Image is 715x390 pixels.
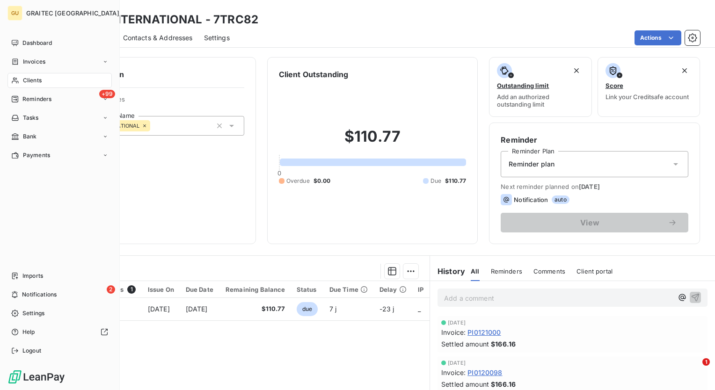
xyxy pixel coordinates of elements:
[501,134,688,145] h6: Reminder
[123,33,193,43] span: Contacts & Addresses
[491,267,522,275] span: Reminders
[7,369,66,384] img: Logo LeanPay
[22,272,43,280] span: Imports
[683,358,706,381] iframe: Intercom live chat
[22,347,41,355] span: Logout
[430,266,465,277] h6: History
[471,267,479,275] span: All
[445,177,466,185] span: $110.77
[606,93,689,101] span: Link your Creditsafe account
[23,151,50,159] span: Payments
[277,169,281,177] span: 0
[512,219,668,226] span: View
[418,286,424,293] div: IP
[279,69,349,80] h6: Client Outstanding
[99,90,115,98] span: +99
[22,95,51,103] span: Reminders
[7,325,112,339] a: Help
[448,360,466,366] span: [DATE]
[497,93,584,108] span: Add an authorized outstanding limit
[491,339,516,349] span: $166.16
[23,58,45,66] span: Invoices
[148,305,170,313] span: [DATE]
[82,11,258,28] h3: TRC INTERNATIONAL - 7TRC82
[379,305,394,313] span: -23 j
[23,76,42,85] span: Clients
[467,327,501,337] span: PI0121000
[314,177,331,185] span: $0.00
[297,286,318,293] div: Status
[57,69,244,80] h6: Client information
[7,6,22,21] div: GU
[22,309,44,318] span: Settings
[186,286,214,293] div: Due Date
[702,358,710,366] span: 1
[22,39,52,47] span: Dashboard
[150,122,158,130] input: Add a tag
[22,290,57,299] span: Notifications
[127,285,136,294] span: 1
[448,320,466,325] span: [DATE]
[186,305,208,313] span: [DATE]
[606,82,623,89] span: Score
[489,57,591,117] button: Outstanding limitAdd an authorized outstanding limit
[297,302,318,316] span: due
[26,9,119,17] span: GRAITEC [GEOGRAPHIC_DATA]
[148,286,175,293] div: Issue On
[533,267,565,275] span: Comments
[598,57,700,117] button: ScoreLink your Creditsafe account
[107,285,115,294] span: 2
[441,379,489,389] span: Settled amount
[22,328,35,336] span: Help
[329,305,336,313] span: 7 j
[552,195,569,204] span: auto
[514,196,548,203] span: Notification
[509,159,554,169] span: Reminder plan
[225,286,285,293] div: Remaining Balance
[204,33,230,43] span: Settings
[491,379,516,389] span: $166.16
[286,177,310,185] span: Overdue
[576,267,613,275] span: Client portal
[418,305,421,313] span: _
[279,127,467,155] h2: $110.77
[501,213,688,232] button: View
[23,114,39,122] span: Tasks
[441,368,466,377] span: Invoice :
[225,304,285,314] span: $110.77
[579,183,600,190] span: [DATE]
[441,339,489,349] span: Settled amount
[23,132,37,141] span: Bank
[635,30,681,45] button: Actions
[497,82,549,89] span: Outstanding limit
[501,183,688,190] span: Next reminder planned on
[75,95,244,108] span: Client Properties
[467,368,502,377] span: PI0120098
[379,286,407,293] div: Delay
[441,327,466,337] span: Invoice :
[430,177,441,185] span: Due
[329,286,368,293] div: Due Time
